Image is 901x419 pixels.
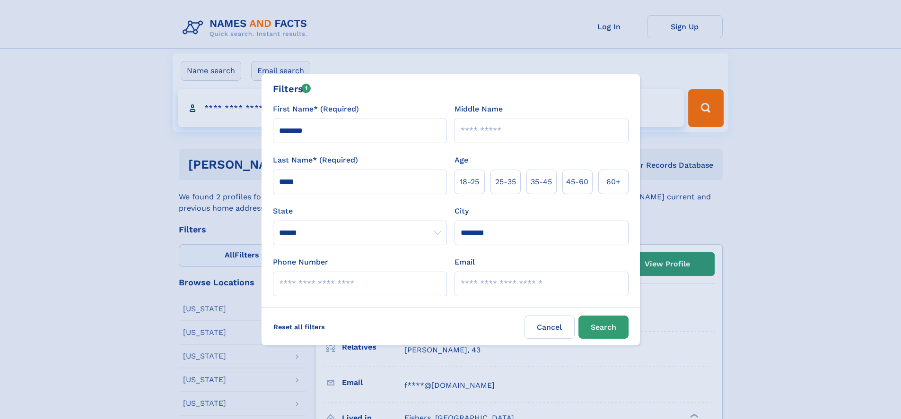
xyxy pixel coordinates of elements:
[455,205,469,217] label: City
[578,316,629,339] button: Search
[455,257,475,268] label: Email
[531,176,552,188] span: 35‑45
[525,316,575,339] label: Cancel
[460,176,479,188] span: 18‑25
[273,103,359,115] label: First Name* (Required)
[273,82,311,96] div: Filters
[566,176,588,188] span: 45‑60
[273,205,447,217] label: State
[273,257,328,268] label: Phone Number
[495,176,516,188] span: 25‑35
[455,103,503,115] label: Middle Name
[606,176,621,188] span: 60+
[273,154,358,166] label: Last Name* (Required)
[455,154,468,166] label: Age
[267,316,331,338] label: Reset all filters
